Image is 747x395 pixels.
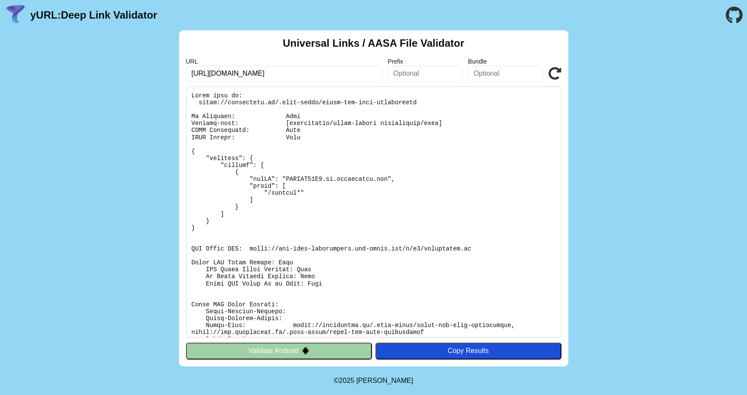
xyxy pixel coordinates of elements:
[4,4,27,26] img: yURL Logo
[186,343,372,359] button: Validate Android
[186,58,383,65] label: URL
[30,9,157,21] a: yURL:Deep Link Validator
[388,58,463,65] label: Prefix
[356,377,414,384] a: Michael Ibragimchayev's Personal Site
[302,347,309,354] img: droidIcon.svg
[468,58,543,65] label: Bundle
[334,366,413,395] footer: ©
[339,377,355,384] span: 2025
[186,66,383,81] input: Required
[380,347,557,355] div: Copy Results
[283,37,465,49] h2: Universal Links / AASA File Validator
[388,66,463,81] input: Optional
[186,87,561,337] pre: Lorem ipsu do: sitam://consectetu.ad/.elit-seddo/eiusm-tem-inci-utlaboreetd Ma Aliquaen: Admi Ven...
[468,66,543,81] input: Optional
[375,343,561,359] button: Copy Results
